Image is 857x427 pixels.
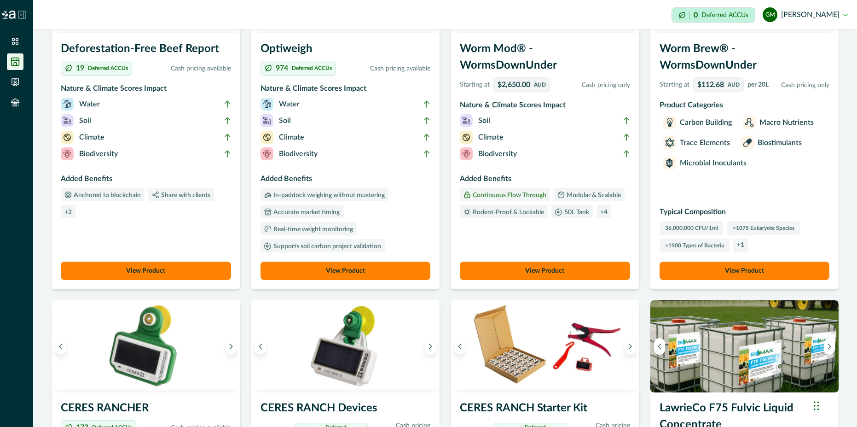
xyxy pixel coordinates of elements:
h3: CERES RANCH Devices [261,400,431,420]
h3: Optiweigh [261,41,431,61]
p: Carbon Building [680,117,732,128]
div: Drag [814,392,819,420]
p: Soil [279,115,291,126]
p: Deferred ACCUs [88,65,128,71]
button: View Product [261,262,431,280]
p: Biostimulants [758,137,802,148]
p: Cash pricing available [340,64,431,74]
button: Previous image [255,338,266,355]
p: Climate [478,132,504,143]
p: Trace Elements [680,137,730,148]
img: Carbon Building [665,118,674,127]
p: Cash pricing available [136,64,231,74]
p: + 4 [600,209,608,216]
p: Biodiversity [478,148,517,159]
p: Soil [478,115,490,126]
h3: Worm Mod® - WormsDownUnder [460,41,630,77]
h3: Added Benefits [261,173,431,188]
p: Supports soil carbon project validation [272,243,381,250]
button: View Product [460,262,630,280]
h3: CERES RANCH Starter Kit [460,400,630,420]
p: Microbial Inoculants [680,158,747,169]
h3: Deforestation-Free Beef Report [61,41,231,61]
p: >1900 Types of Bacteria [665,241,724,250]
h3: Added Benefits [460,173,630,188]
img: A single CERES RANCHER device [52,300,240,392]
p: Rodent-Proof & Lockable [471,209,544,216]
img: A CERES RANCH starter kit [451,300,639,392]
p: Typical Composition [660,206,830,217]
p: >1075 Eukaryote Species [733,224,794,232]
p: Starting at [460,80,490,90]
p: 19 [76,64,84,72]
p: 974 [276,64,288,72]
p: 36,000,000 CFU/1ml [665,224,718,232]
p: AUD [728,82,740,88]
button: Previous image [454,338,465,355]
p: per 20L [747,80,769,90]
button: Next image [226,338,237,355]
p: Real-time weight monitoring [272,226,353,233]
p: Soil [79,115,91,126]
button: Gayathri Menakath[PERSON_NAME] [763,4,848,26]
img: Trace Elements [665,138,674,147]
button: View Product [660,262,830,280]
p: + 2 [64,209,72,216]
p: Water [79,99,100,110]
p: 0 [694,12,698,19]
p: Climate [279,132,304,143]
iframe: Chat Widget [811,383,857,427]
p: $2,650.00 [498,81,530,88]
p: Deferred ACCUs [701,12,748,18]
button: Next image [824,338,835,355]
img: Microbial Inoculants [665,158,674,168]
p: Cash pricing only [772,81,830,90]
p: Biodiversity [79,148,118,159]
img: Biostimulants [743,138,752,147]
p: Modular & Scalable [565,192,621,199]
img: Logo [2,11,16,19]
p: AUD [534,82,546,88]
p: Continuous Flow Through [471,192,546,199]
h3: Nature & Climate Scores Impact [261,83,431,98]
p: In-paddock weighing without mustering [272,192,385,199]
img: A single CERES RANCH device [251,300,440,392]
p: Starting at [660,80,689,90]
p: Anchored to blockchain [72,192,141,199]
p: Deferred ACCUs [292,65,332,71]
button: Previous image [654,338,665,355]
h3: Nature & Climate Scores Impact [61,83,231,98]
h3: CERES RANCHER [61,400,231,420]
p: Cash pricing only [554,81,630,90]
button: View Product [61,262,231,280]
img: Macro Nutrients [745,118,754,127]
p: Climate [79,132,104,143]
p: Biodiversity [279,148,318,159]
button: Next image [425,338,436,355]
p: $112.68 [697,81,724,88]
p: + 1 [737,240,744,251]
p: Share with clients [159,192,210,199]
p: Accurate market timing [272,209,340,216]
button: Previous image [55,338,66,355]
button: Next image [625,338,636,355]
h3: Nature & Climate Scores Impact [460,99,630,114]
p: Water [279,99,300,110]
p: Product Categories [660,99,830,111]
p: 50L Tank [562,209,589,216]
h3: Added Benefits [61,173,231,188]
h3: Worm Brew® - WormsDownUnder [660,41,830,77]
p: Macro Nutrients [759,117,814,128]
